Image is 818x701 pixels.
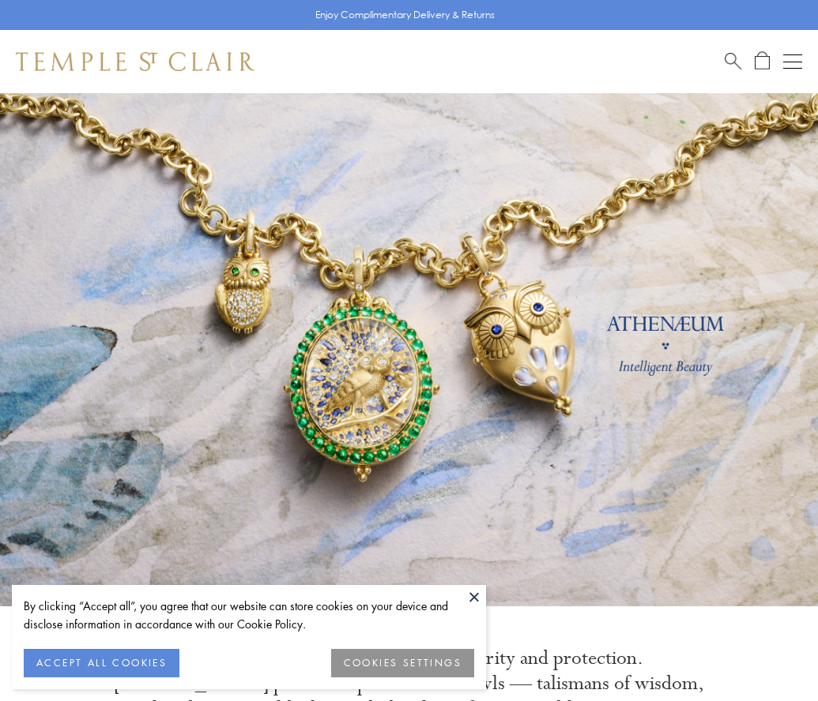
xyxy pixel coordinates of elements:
[755,51,770,71] a: Open Shopping Bag
[24,597,474,633] div: By clicking “Accept all”, you agree that our website can store cookies on your device and disclos...
[783,52,802,71] button: Open navigation
[725,51,741,71] a: Search
[315,7,495,23] p: Enjoy Complimentary Delivery & Returns
[331,649,474,677] button: COOKIES SETTINGS
[16,52,254,71] img: Temple St. Clair
[24,649,179,677] button: ACCEPT ALL COOKIES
